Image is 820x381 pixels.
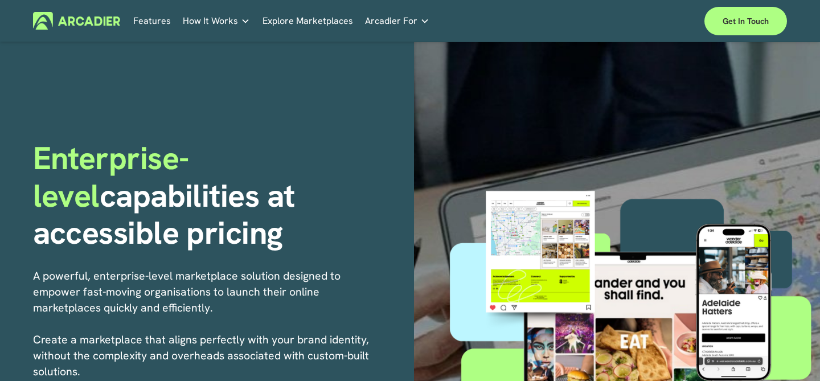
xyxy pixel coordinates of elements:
[183,13,238,29] span: How It Works
[183,12,250,30] a: folder dropdown
[365,12,429,30] a: folder dropdown
[33,175,302,254] strong: capabilities at accessible pricing
[763,326,820,381] div: Widget de chat
[365,13,417,29] span: Arcadier For
[133,12,171,30] a: Features
[263,12,353,30] a: Explore Marketplaces
[763,326,820,381] iframe: Chat Widget
[704,7,787,35] a: Get in touch
[33,12,120,30] img: Arcadier
[33,137,189,216] span: Enterprise-level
